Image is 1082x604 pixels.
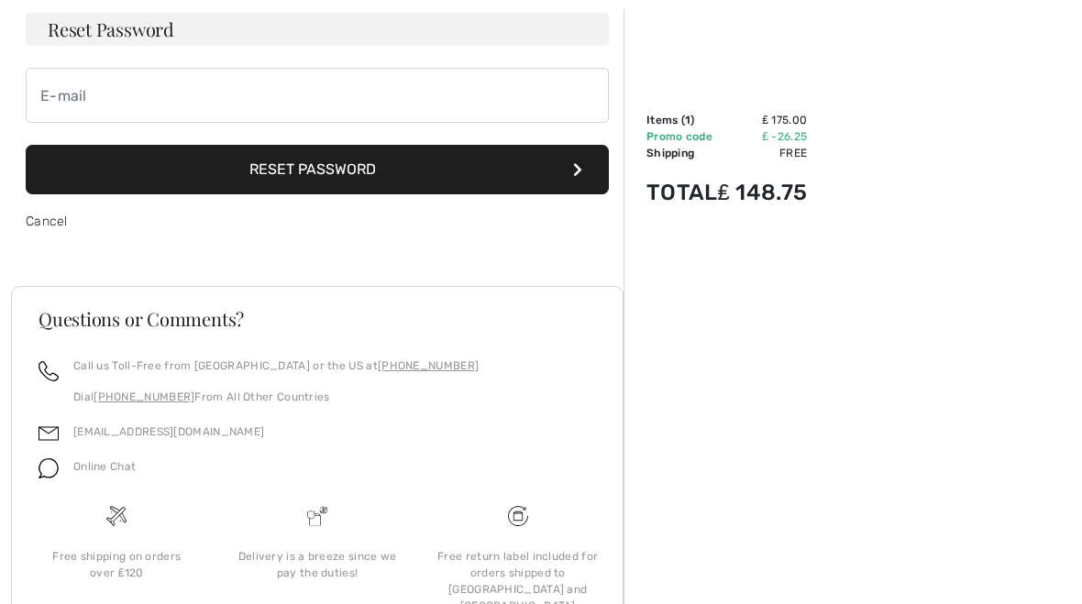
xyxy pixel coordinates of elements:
button: Reset Password [26,145,609,194]
img: email [39,423,59,444]
div: Delivery is a breeze since we pay the duties! [232,548,403,581]
img: call [39,361,59,381]
td: Free [718,145,808,161]
span: Online Chat [73,460,136,473]
p: Call us Toll-Free from [GEOGRAPHIC_DATA] or the US at [73,357,479,374]
a: [PHONE_NUMBER] [378,359,479,372]
img: Delivery is a breeze since we pay the duties! [307,506,327,526]
a: [EMAIL_ADDRESS][DOMAIN_NAME] [73,425,264,438]
p: Dial From All Other Countries [73,389,479,405]
h3: Reset Password [26,13,609,46]
img: Free shipping on orders over &#8356;120 [106,506,127,526]
td: Total [646,161,718,224]
td: ₤ 148.75 [718,161,808,224]
a: Cancel [26,214,68,229]
a: [PHONE_NUMBER] [94,390,194,403]
td: ₤ -26.25 [718,128,808,145]
td: Shipping [646,145,718,161]
td: Promo code [646,128,718,145]
h3: Questions or Comments? [39,310,596,328]
img: chat [39,458,59,478]
td: ₤ 175.00 [718,112,808,128]
input: E-mail [26,68,609,123]
div: Free shipping on orders over ₤120 [31,548,203,581]
span: 1 [685,114,690,126]
img: Free shipping on orders over &#8356;120 [508,506,528,526]
td: Items ( ) [646,112,718,128]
